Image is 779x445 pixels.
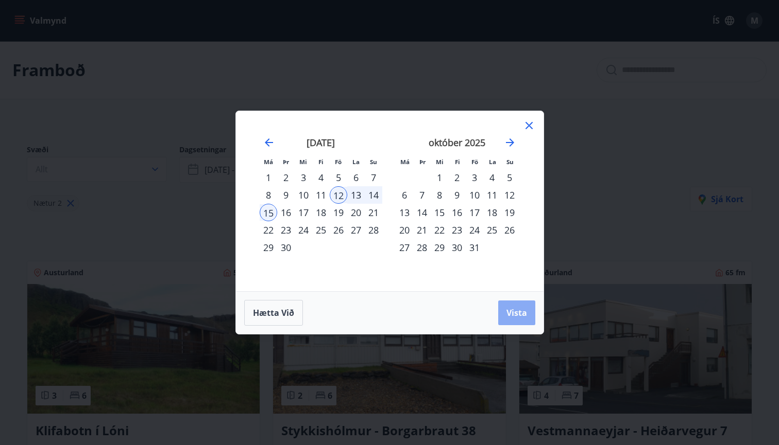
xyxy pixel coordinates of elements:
[248,123,531,279] div: Calendar
[260,221,277,239] div: 22
[347,204,365,221] td: Choose laugardagur, 20. september 2025 as your check-in date. It’s available.
[466,221,483,239] td: Choose föstudagur, 24. október 2025 as your check-in date. It’s available.
[413,186,431,204] div: 7
[471,158,478,166] small: Fö
[260,169,277,186] div: 1
[312,186,330,204] td: Choose fimmtudagur, 11. september 2025 as your check-in date. It’s available.
[448,221,466,239] td: Choose fimmtudagur, 23. október 2025 as your check-in date. It’s available.
[448,186,466,204] div: 9
[413,186,431,204] td: Choose þriðjudagur, 7. október 2025 as your check-in date. It’s available.
[347,169,365,186] div: 6
[365,221,382,239] div: 28
[506,307,527,318] span: Vista
[466,204,483,221] td: Choose föstudagur, 17. október 2025 as your check-in date. It’s available.
[501,204,518,221] div: 19
[396,221,413,239] div: 20
[483,221,501,239] td: Choose laugardagur, 25. október 2025 as your check-in date. It’s available.
[318,158,324,166] small: Fi
[352,158,360,166] small: La
[347,221,365,239] td: Choose laugardagur, 27. september 2025 as your check-in date. It’s available.
[295,221,312,239] div: 24
[263,136,275,149] div: Move backward to switch to the previous month.
[483,204,501,221] div: 18
[260,186,277,204] div: 8
[347,186,365,204] td: Selected. laugardagur, 13. september 2025
[277,221,295,239] div: 23
[466,239,483,256] div: 31
[295,186,312,204] td: Choose miðvikudagur, 10. september 2025 as your check-in date. It’s available.
[277,169,295,186] div: 2
[277,186,295,204] div: 9
[431,239,448,256] div: 29
[295,204,312,221] td: Choose miðvikudagur, 17. september 2025 as your check-in date. It’s available.
[448,169,466,186] td: Choose fimmtudagur, 2. október 2025 as your check-in date. It’s available.
[365,186,382,204] td: Selected. sunnudagur, 14. september 2025
[501,169,518,186] div: 5
[283,158,289,166] small: Þr
[400,158,410,166] small: Má
[431,169,448,186] div: 1
[483,169,501,186] td: Choose laugardagur, 4. október 2025 as your check-in date. It’s available.
[330,204,347,221] td: Choose föstudagur, 19. september 2025 as your check-in date. It’s available.
[396,204,413,221] td: Choose mánudagur, 13. október 2025 as your check-in date. It’s available.
[396,186,413,204] td: Choose mánudagur, 6. október 2025 as your check-in date. It’s available.
[436,158,444,166] small: Mi
[506,158,514,166] small: Su
[431,204,448,221] div: 15
[260,221,277,239] td: Choose mánudagur, 22. september 2025 as your check-in date. It’s available.
[466,221,483,239] div: 24
[260,204,277,221] div: 15
[253,307,294,318] span: Hætta við
[365,169,382,186] div: 7
[307,136,335,149] strong: [DATE]
[347,204,365,221] div: 20
[260,239,277,256] div: 29
[365,204,382,221] div: 21
[448,239,466,256] td: Choose fimmtudagur, 30. október 2025 as your check-in date. It’s available.
[431,186,448,204] td: Choose miðvikudagur, 8. október 2025 as your check-in date. It’s available.
[483,169,501,186] div: 4
[483,186,501,204] td: Choose laugardagur, 11. október 2025 as your check-in date. It’s available.
[413,239,431,256] div: 28
[396,239,413,256] div: 27
[413,221,431,239] td: Choose þriðjudagur, 21. október 2025 as your check-in date. It’s available.
[455,158,460,166] small: Fi
[448,204,466,221] div: 16
[501,204,518,221] td: Choose sunnudagur, 19. október 2025 as your check-in date. It’s available.
[347,169,365,186] td: Choose laugardagur, 6. september 2025 as your check-in date. It’s available.
[330,221,347,239] td: Choose föstudagur, 26. september 2025 as your check-in date. It’s available.
[365,186,382,204] div: 14
[295,169,312,186] div: 3
[312,169,330,186] td: Choose fimmtudagur, 4. september 2025 as your check-in date. It’s available.
[431,221,448,239] td: Choose miðvikudagur, 22. október 2025 as your check-in date. It’s available.
[330,169,347,186] div: 5
[466,239,483,256] td: Choose föstudagur, 31. október 2025 as your check-in date. It’s available.
[277,204,295,221] td: Choose þriðjudagur, 16. september 2025 as your check-in date. It’s available.
[429,136,485,149] strong: október 2025
[312,221,330,239] td: Choose fimmtudagur, 25. september 2025 as your check-in date. It’s available.
[466,169,483,186] td: Choose föstudagur, 3. október 2025 as your check-in date. It’s available.
[347,221,365,239] div: 27
[466,204,483,221] div: 17
[260,169,277,186] td: Choose mánudagur, 1. september 2025 as your check-in date. It’s available.
[431,186,448,204] div: 8
[365,221,382,239] td: Choose sunnudagur, 28. september 2025 as your check-in date. It’s available.
[498,300,535,325] button: Vista
[330,186,347,204] td: Selected as start date. föstudagur, 12. september 2025
[396,221,413,239] td: Choose mánudagur, 20. október 2025 as your check-in date. It’s available.
[483,204,501,221] td: Choose laugardagur, 18. október 2025 as your check-in date. It’s available.
[295,186,312,204] div: 10
[431,204,448,221] td: Choose miðvikudagur, 15. október 2025 as your check-in date. It’s available.
[330,186,347,204] div: 12
[335,158,342,166] small: Fö
[295,169,312,186] td: Choose miðvikudagur, 3. september 2025 as your check-in date. It’s available.
[466,186,483,204] div: 10
[312,169,330,186] div: 4
[489,158,496,166] small: La
[330,221,347,239] div: 26
[448,186,466,204] td: Choose fimmtudagur, 9. október 2025 as your check-in date. It’s available.
[277,186,295,204] td: Choose þriðjudagur, 9. september 2025 as your check-in date. It’s available.
[370,158,377,166] small: Su
[501,221,518,239] td: Choose sunnudagur, 26. október 2025 as your check-in date. It’s available.
[277,169,295,186] td: Choose þriðjudagur, 2. september 2025 as your check-in date. It’s available.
